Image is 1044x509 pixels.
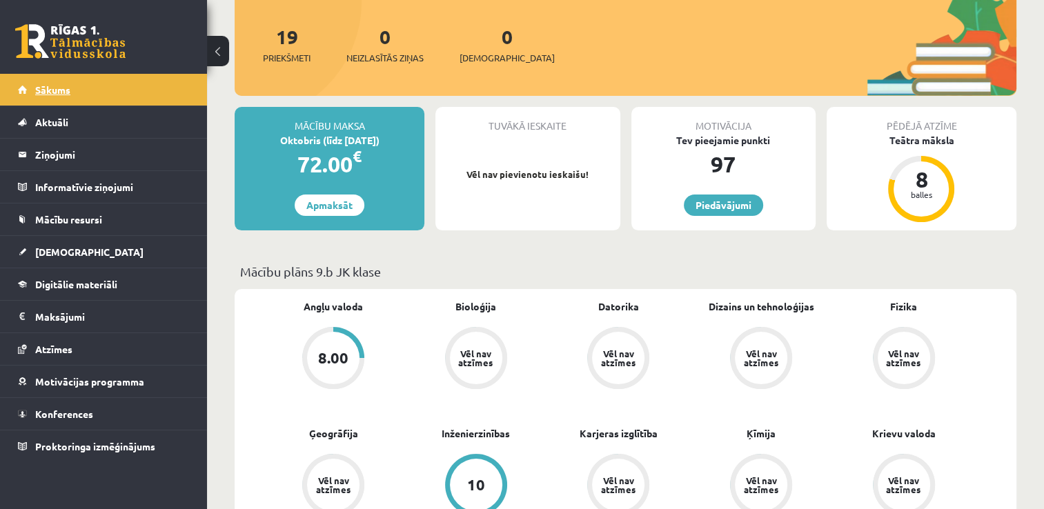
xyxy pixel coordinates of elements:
span: € [353,146,362,166]
div: 10 [467,477,485,492]
div: Vēl nav atzīmes [885,476,923,494]
div: 8.00 [318,350,348,366]
a: 0Neizlasītās ziņas [346,24,424,65]
div: Vēl nav atzīmes [457,349,495,367]
div: Vēl nav atzīmes [742,476,780,494]
div: Teātra māksla [827,133,1016,148]
a: 19Priekšmeti [263,24,311,65]
a: Karjeras izglītība [580,426,658,441]
div: Mācību maksa [235,107,424,133]
div: Vēl nav atzīmes [885,349,923,367]
span: [DEMOGRAPHIC_DATA] [35,246,144,258]
span: Konferences [35,408,93,420]
legend: Maksājumi [35,301,190,332]
a: Atzīmes [18,333,190,365]
div: Tuvākā ieskaite [435,107,620,133]
a: Ķīmija [747,426,776,441]
a: Vēl nav atzīmes [405,327,548,392]
p: Mācību plāns 9.b JK klase [240,262,1011,281]
a: Rīgas 1. Tālmācības vidusskola [15,24,126,59]
a: Vēl nav atzīmes [690,327,833,392]
div: Pēdējā atzīme [827,107,1016,133]
a: Digitālie materiāli [18,268,190,300]
a: Ziņojumi [18,139,190,170]
legend: Ziņojumi [35,139,190,170]
a: Sākums [18,74,190,106]
div: Motivācija [631,107,816,133]
span: Motivācijas programma [35,375,144,388]
a: Konferences [18,398,190,430]
span: Aktuāli [35,116,68,128]
span: Mācību resursi [35,213,102,226]
a: Datorika [598,299,639,314]
span: Neizlasītās ziņas [346,51,424,65]
div: 97 [631,148,816,181]
a: Aktuāli [18,106,190,138]
a: 0[DEMOGRAPHIC_DATA] [460,24,555,65]
a: Motivācijas programma [18,366,190,397]
div: Vēl nav atzīmes [599,476,638,494]
a: Dizains un tehnoloģijas [709,299,814,314]
a: Vēl nav atzīmes [547,327,690,392]
div: Tev pieejamie punkti [631,133,816,148]
a: [DEMOGRAPHIC_DATA] [18,236,190,268]
a: Apmaksāt [295,194,364,216]
a: 8.00 [262,327,405,392]
a: Angļu valoda [304,299,363,314]
div: Vēl nav atzīmes [599,349,638,367]
a: Proktoringa izmēģinājums [18,430,190,462]
div: balles [900,190,942,199]
span: [DEMOGRAPHIC_DATA] [460,51,555,65]
a: Mācību resursi [18,203,190,235]
a: Inženierzinības [442,426,510,441]
a: Vēl nav atzīmes [832,327,975,392]
div: Vēl nav atzīmes [314,476,353,494]
a: Informatīvie ziņojumi [18,171,190,203]
a: Maksājumi [18,301,190,332]
a: Ģeogrāfija [309,426,358,441]
div: 8 [900,168,942,190]
div: Vēl nav atzīmes [742,349,780,367]
span: Sākums [35,83,70,96]
a: Krievu valoda [872,426,936,441]
span: Proktoringa izmēģinājums [35,440,155,452]
div: 72.00 [235,148,424,181]
span: Priekšmeti [263,51,311,65]
span: Atzīmes [35,343,72,355]
a: Fizika [890,299,917,314]
p: Vēl nav pievienotu ieskaišu! [442,168,613,181]
div: Oktobris (līdz [DATE]) [235,133,424,148]
a: Bioloģija [455,299,496,314]
span: Digitālie materiāli [35,278,117,290]
a: Teātra māksla 8 balles [827,133,1016,224]
a: Piedāvājumi [684,194,763,216]
legend: Informatīvie ziņojumi [35,171,190,203]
